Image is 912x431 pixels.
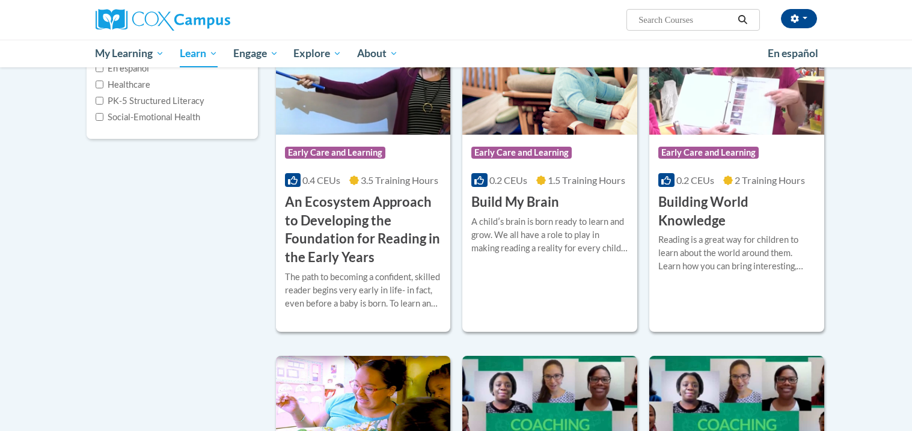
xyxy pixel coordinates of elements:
span: Engage [233,46,278,61]
a: Course LogoEarly Care and Learning0.2 CEUs2 Training Hours Building World KnowledgeReading is a g... [649,12,824,332]
span: About [357,46,398,61]
div: Reading is a great way for children to learn about the world around them. Learn how you can bring... [658,233,815,273]
span: 1.5 Training Hours [548,174,625,186]
input: Checkbox for Options [96,81,103,88]
a: En español [760,41,826,66]
h3: An Ecosystem Approach to Developing the Foundation for Reading in the Early Years [285,193,442,267]
a: Cox Campus [96,9,324,31]
img: Cox Campus [96,9,230,31]
input: Checkbox for Options [96,113,103,121]
span: Early Care and Learning [285,147,385,159]
input: Checkbox for Options [96,97,103,105]
a: About [349,40,406,67]
div: Main menu [78,40,835,67]
span: 0.2 CEUs [676,174,714,186]
label: PK-5 Structured Literacy [96,94,204,108]
span: 0.4 CEUs [302,174,340,186]
label: Healthcare [96,78,150,91]
a: Course LogoEarly Care and Learning0.2 CEUs1.5 Training Hours Build My BrainA childʹs brain is bor... [462,12,637,332]
label: En español [96,62,149,75]
a: My Learning [88,40,173,67]
img: Course Logo [276,12,451,135]
img: Course Logo [462,12,637,135]
span: En español [768,47,818,60]
a: Learn [172,40,225,67]
span: Explore [293,46,341,61]
span: Early Care and Learning [471,147,572,159]
button: Search [733,13,751,27]
h3: Building World Knowledge [658,193,815,230]
div: A childʹs brain is born ready to learn and grow. We all have a role to play in making reading a r... [471,215,628,255]
a: Course LogoEarly Care and Learning0.4 CEUs3.5 Training Hours An Ecosystem Approach to Developing ... [276,12,451,332]
input: Search Courses [637,13,733,27]
span: Learn [180,46,218,61]
input: Checkbox for Options [96,64,103,72]
h3: Build My Brain [471,193,559,212]
span: My Learning [95,46,164,61]
button: Account Settings [781,9,817,28]
span: 0.2 CEUs [489,174,527,186]
span: 3.5 Training Hours [361,174,438,186]
label: Social-Emotional Health [96,111,200,124]
span: 2 Training Hours [735,174,805,186]
div: The path to becoming a confident, skilled reader begins very early in life- in fact, even before ... [285,271,442,310]
span: Early Care and Learning [658,147,759,159]
a: Explore [286,40,349,67]
a: Engage [225,40,286,67]
img: Course Logo [649,12,824,135]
